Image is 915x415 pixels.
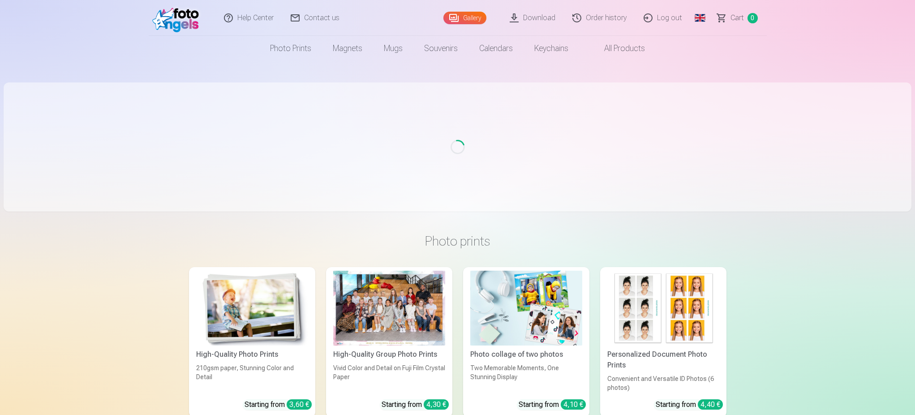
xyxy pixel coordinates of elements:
h3: Photo prints [196,233,719,249]
div: Personalized Document Photo Prints [604,349,723,371]
img: Personalized Document Photo Prints [607,271,719,346]
a: Souvenirs [413,36,468,61]
img: High-Quality Photo Prints [196,271,308,346]
div: 4,40 € [698,399,723,410]
div: 4,30 € [424,399,449,410]
a: Magnets [322,36,373,61]
div: 4,10 € [561,399,586,410]
div: High-Quality Group Photo Prints [330,349,449,360]
span: 0 [747,13,758,23]
a: Keychains [524,36,579,61]
div: Starting from [245,399,312,410]
div: Starting from [382,399,449,410]
a: Calendars [468,36,524,61]
div: Convenient and Versatile ID Photos (6 photos) [604,374,723,392]
div: Photo collage of two photos [467,349,586,360]
div: Two Memorable Moments, One Stunning Display [467,363,586,392]
a: Mugs [373,36,413,61]
div: High-Quality Photo Prints [193,349,312,360]
div: 210gsm paper, Stunning Color and Detail [193,363,312,392]
img: Photo collage of two photos [470,271,582,346]
a: Photo prints [259,36,322,61]
img: /fa1 [152,4,204,32]
div: Starting from [656,399,723,410]
a: Gallery [443,12,486,24]
a: All products [579,36,656,61]
div: Vivid Color and Detail on Fuji Film Crystal Paper [330,363,449,392]
span: Сart [730,13,744,23]
div: 3,60 € [287,399,312,410]
div: Starting from [519,399,586,410]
